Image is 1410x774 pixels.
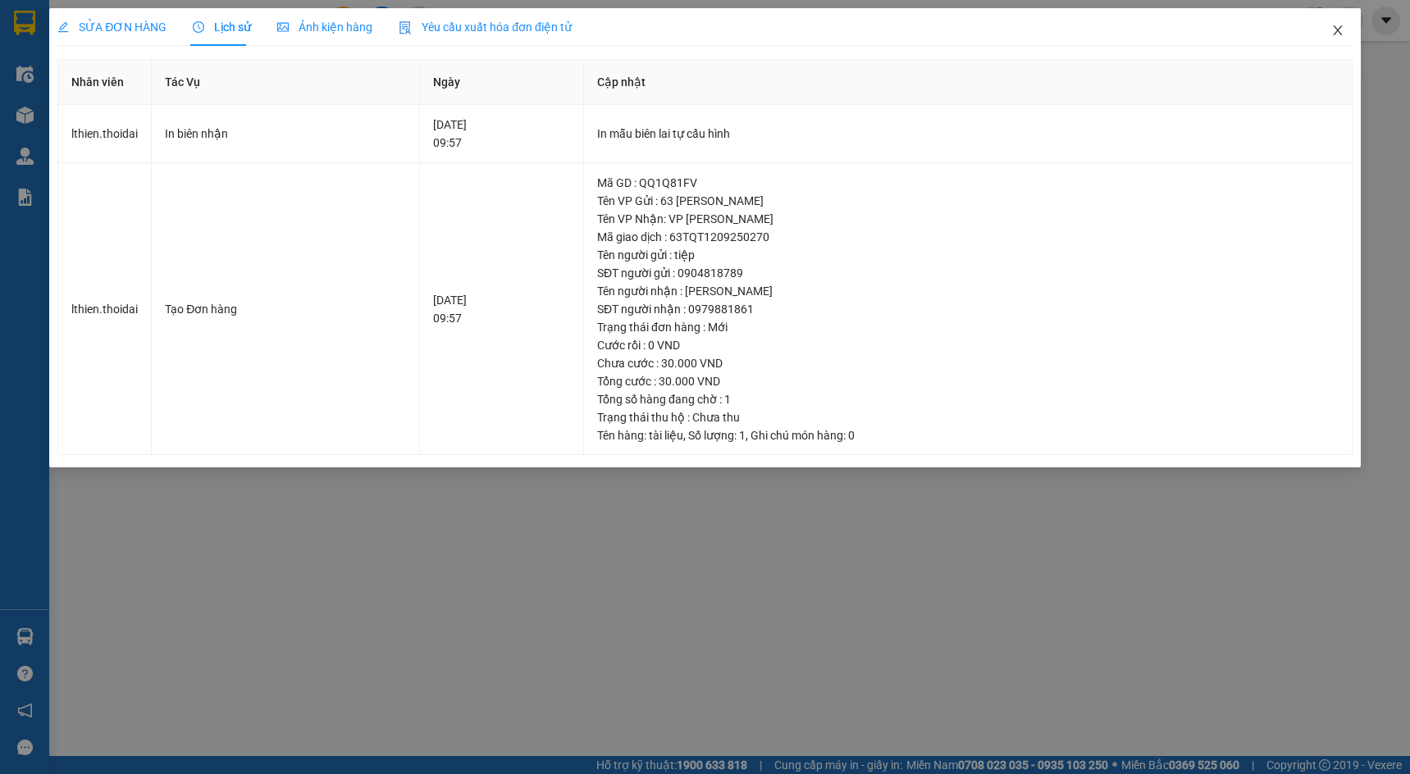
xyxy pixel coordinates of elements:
[165,125,406,143] div: In biên nhận
[597,282,1339,300] div: Tên người nhận : [PERSON_NAME]
[597,125,1339,143] div: In mẫu biên lai tự cấu hình
[433,116,570,152] div: [DATE] 09:57
[597,408,1339,426] div: Trạng thái thu hộ : Chưa thu
[597,390,1339,408] div: Tổng số hàng đang chờ : 1
[597,228,1339,246] div: Mã giao dịch : 63TQT1209250270
[57,20,167,34] span: SỬA ĐƠN HÀNG
[433,291,570,327] div: [DATE] 09:57
[597,336,1339,354] div: Cước rồi : 0 VND
[597,354,1339,372] div: Chưa cước : 30.000 VND
[420,60,584,105] th: Ngày
[277,21,289,33] span: picture
[649,429,683,442] span: tài liệu
[193,20,251,34] span: Lịch sử
[57,21,69,33] span: edit
[597,192,1339,210] div: Tên VP Gửi : 63 [PERSON_NAME]
[58,163,152,456] td: lthien.thoidai
[1331,24,1344,37] span: close
[597,318,1339,336] div: Trạng thái đơn hàng : Mới
[597,264,1339,282] div: SĐT người gửi : 0904818789
[152,60,420,105] th: Tác Vụ
[597,210,1339,228] div: Tên VP Nhận: VP [PERSON_NAME]
[58,105,152,163] td: lthien.thoidai
[597,174,1339,192] div: Mã GD : QQ1Q81FV
[165,300,406,318] div: Tạo Đơn hàng
[1315,8,1361,54] button: Close
[277,20,372,34] span: Ảnh kiện hàng
[399,20,572,34] span: Yêu cầu xuất hóa đơn điện tử
[597,372,1339,390] div: Tổng cước : 30.000 VND
[597,426,1339,444] div: Tên hàng: , Số lượng: , Ghi chú món hàng:
[584,60,1353,105] th: Cập nhật
[193,21,204,33] span: clock-circle
[597,300,1339,318] div: SĐT người nhận : 0979881861
[848,429,855,442] span: 0
[739,429,746,442] span: 1
[58,60,152,105] th: Nhân viên
[597,246,1339,264] div: Tên người gửi : tiệp
[399,21,412,34] img: icon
